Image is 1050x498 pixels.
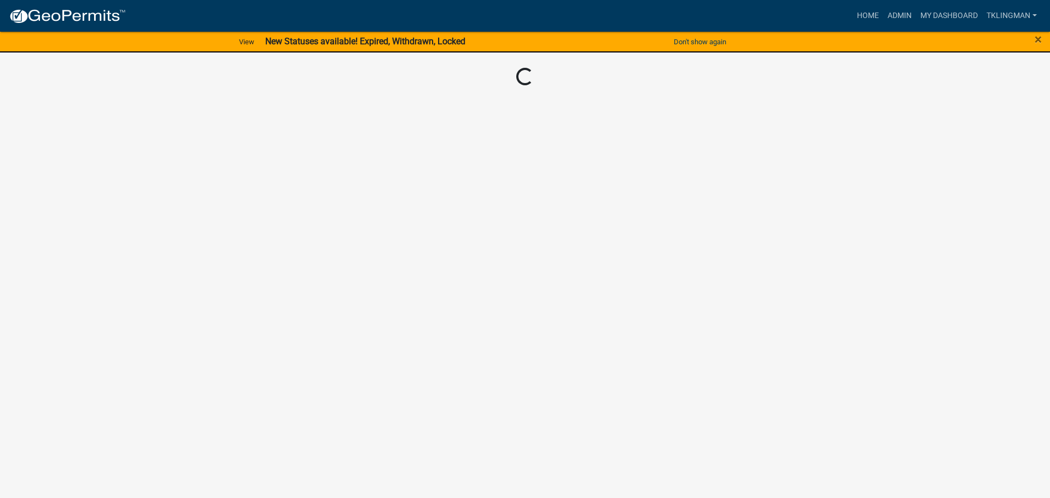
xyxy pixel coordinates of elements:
[265,36,465,46] strong: New Statuses available! Expired, Withdrawn, Locked
[853,5,883,26] a: Home
[235,33,259,51] a: View
[883,5,916,26] a: Admin
[669,33,731,51] button: Don't show again
[916,5,982,26] a: My Dashboard
[1035,33,1042,46] button: Close
[982,5,1041,26] a: tklingman
[1035,32,1042,47] span: ×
